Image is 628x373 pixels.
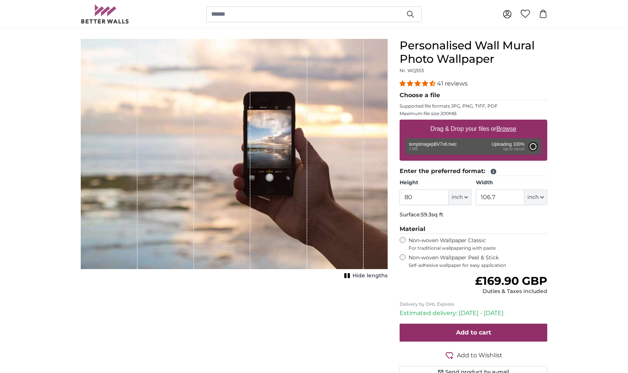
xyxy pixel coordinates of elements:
label: Width [476,179,547,186]
div: Duties & Taxes included [475,288,547,295]
span: 4.39 stars [400,80,437,87]
label: Drag & Drop your files or [428,121,519,136]
label: Non-woven Wallpaper Peel & Stick [409,254,547,268]
h1: Personalised Wall Mural Photo Wallpaper [400,39,547,66]
span: £169.90 GBP [475,274,547,288]
button: Hide lengths [342,271,388,281]
span: Add to cart [456,329,491,336]
legend: Choose a file [400,91,547,100]
span: 41 reviews [437,80,468,87]
button: inch [449,189,471,205]
legend: Material [400,225,547,234]
button: Add to Wishlist [400,351,547,360]
span: Self-adhesive wallpaper for easy application [409,262,547,268]
p: Supported file formats JPG, PNG, TIFF, PDF [400,103,547,109]
span: 59.3sq ft [421,211,443,218]
p: Surface: [400,211,547,219]
button: Add to cart [400,324,547,342]
span: Nr. WQ553 [400,68,424,73]
label: Height [400,179,471,186]
u: Browse [496,126,516,132]
span: For traditional wallpapering with paste [409,245,547,251]
div: 1 of 1 [81,39,388,281]
p: Delivery by DHL Express [400,301,547,307]
span: Hide lengths [353,272,388,280]
img: Betterwalls [81,4,129,24]
button: inch [524,189,547,205]
span: inch [452,194,463,201]
label: Non-woven Wallpaper Classic [409,237,547,251]
legend: Enter the preferred format: [400,167,547,176]
span: inch [527,194,539,201]
p: Estimated delivery: [DATE] - [DATE] [400,309,547,318]
p: Maximum file size 200MB. [400,111,547,117]
span: Add to Wishlist [457,351,502,360]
